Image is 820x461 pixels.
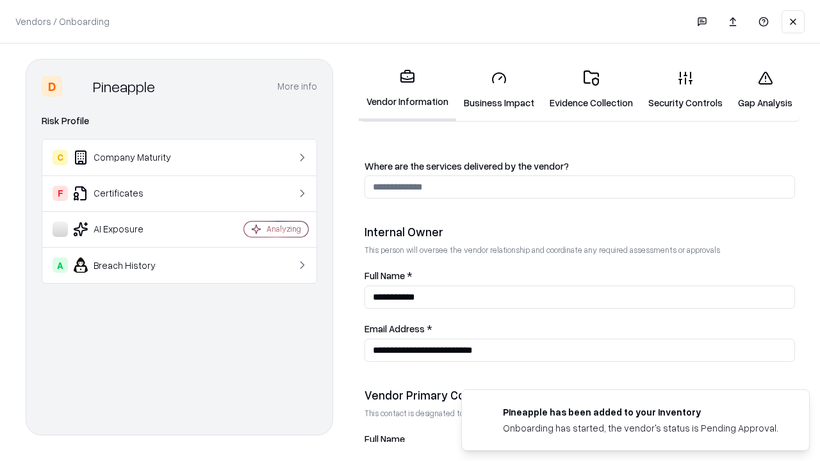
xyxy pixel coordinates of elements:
[365,245,795,255] p: This person will oversee the vendor relationship and coordinate any required assessments or appro...
[15,15,110,28] p: Vendors / Onboarding
[67,76,88,97] img: Pineapple
[477,405,493,421] img: pineappleenergy.com
[503,421,778,435] div: Onboarding has started, the vendor's status is Pending Approval.
[365,324,795,334] label: Email Address *
[365,408,795,419] p: This contact is designated to receive the assessment request from Shift
[365,161,795,171] label: Where are the services delivered by the vendor?
[53,257,206,273] div: Breach History
[42,76,62,97] div: D
[266,223,301,234] div: Analyzing
[53,257,68,273] div: A
[277,75,317,98] button: More info
[365,387,795,403] div: Vendor Primary Contact
[53,186,68,201] div: F
[456,60,542,120] a: Business Impact
[365,434,795,444] label: Full Name
[365,271,795,280] label: Full Name *
[641,60,730,120] a: Security Controls
[730,60,800,120] a: Gap Analysis
[53,150,68,165] div: C
[359,59,456,121] a: Vendor Information
[542,60,641,120] a: Evidence Collection
[93,76,155,97] div: Pineapple
[53,222,206,237] div: AI Exposure
[503,405,778,419] div: Pineapple has been added to your inventory
[42,113,317,129] div: Risk Profile
[53,150,206,165] div: Company Maturity
[53,186,206,201] div: Certificates
[365,224,795,239] div: Internal Owner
